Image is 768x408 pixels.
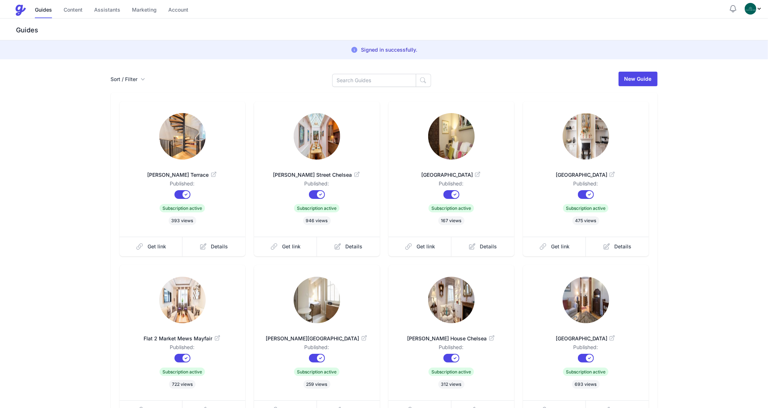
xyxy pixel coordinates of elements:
[745,3,756,15] img: oovs19i4we9w73xo0bfpgswpi0cd
[266,326,368,344] a: [PERSON_NAME][GEOGRAPHIC_DATA]
[303,380,330,389] span: 259 views
[729,4,737,13] button: Notifications
[400,171,503,179] span: [GEOGRAPHIC_DATA]
[429,204,474,212] span: Subscription active
[615,243,632,250] span: Details
[563,277,609,323] img: htmfqqdj5w74wrc65s3wna2sgno2
[619,72,658,86] a: New Guide
[400,180,503,190] dd: Published:
[131,335,234,342] span: Flat 2 Market Mews Mayfair
[586,237,649,256] a: Details
[266,171,368,179] span: [PERSON_NAME] Street Chelsea
[131,180,234,190] dd: Published:
[131,344,234,354] dd: Published:
[480,243,497,250] span: Details
[15,4,26,16] img: Guestive Guides
[294,113,340,160] img: wq8sw0j47qm6nw759ko380ndfzun
[169,216,196,225] span: 393 views
[563,204,608,212] span: Subscription active
[317,237,380,256] a: Details
[266,163,368,180] a: [PERSON_NAME] Street Chelsea
[400,344,503,354] dd: Published:
[266,180,368,190] dd: Published:
[131,171,234,179] span: [PERSON_NAME] Terrace
[438,216,465,225] span: 167 views
[535,335,637,342] span: [GEOGRAPHIC_DATA]
[389,237,452,256] a: Get link
[111,76,145,83] button: Sort / Filter
[563,368,608,376] span: Subscription active
[64,3,83,18] a: Content
[266,344,368,354] dd: Published:
[160,368,205,376] span: Subscription active
[572,216,599,225] span: 475 views
[131,163,234,180] a: [PERSON_NAME] Terrace
[451,237,514,256] a: Details
[428,113,475,160] img: 9b5v0ir1hdq8hllsqeesm40py5rd
[211,243,228,250] span: Details
[168,3,188,18] a: Account
[254,237,317,256] a: Get link
[159,113,206,160] img: mtasz01fldrr9v8cnif9arsj44ov
[159,277,206,323] img: xcoem7jyjxpu3fgtqe3kd93uc2z7
[346,243,363,250] span: Details
[523,237,586,256] a: Get link
[132,3,157,18] a: Marketing
[131,326,234,344] a: Flat 2 Market Mews Mayfair
[120,237,183,256] a: Get link
[551,243,570,250] span: Get link
[400,326,503,344] a: [PERSON_NAME] House Chelsea
[400,335,503,342] span: [PERSON_NAME] House Chelsea
[160,204,205,212] span: Subscription active
[535,163,637,180] a: [GEOGRAPHIC_DATA]
[294,204,339,212] span: Subscription active
[294,277,340,323] img: id17mszkkv9a5w23y0miri8fotce
[169,380,196,389] span: 722 views
[535,180,637,190] dd: Published:
[417,243,435,250] span: Get link
[148,243,166,250] span: Get link
[94,3,120,18] a: Assistants
[535,171,637,179] span: [GEOGRAPHIC_DATA]
[563,113,609,160] img: hdmgvwaq8kfuacaafu0ghkkjd0oq
[428,277,475,323] img: qm23tyanh8llne9rmxzedgaebrr7
[266,335,368,342] span: [PERSON_NAME][GEOGRAPHIC_DATA]
[303,216,331,225] span: 946 views
[535,326,637,344] a: [GEOGRAPHIC_DATA]
[429,368,474,376] span: Subscription active
[182,237,245,256] a: Details
[282,243,301,250] span: Get link
[361,46,417,53] p: Signed in successfully.
[745,3,762,15] div: Profile Menu
[438,380,465,389] span: 312 views
[15,26,768,35] h3: Guides
[294,368,339,376] span: Subscription active
[400,163,503,180] a: [GEOGRAPHIC_DATA]
[535,344,637,354] dd: Published:
[572,380,600,389] span: 693 views
[332,74,416,87] input: Search Guides
[35,3,52,18] a: Guides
